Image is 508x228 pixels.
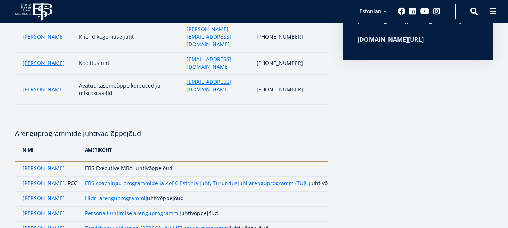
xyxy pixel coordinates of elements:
td: juhtivõppejõud [81,191,356,206]
a: Youtube [420,8,429,15]
a: Instagram [433,8,440,15]
a: Liidri arenguprogrammi [85,195,146,202]
a: [PERSON_NAME] [23,210,65,217]
a: [EMAIL_ADDRESS][DOMAIN_NAME] [187,78,249,93]
a: EBS coachingu programmide ja AoEC Estonia juht, Turundusjuhi arenguprogramm (TUJU) [85,180,310,187]
a: [PERSON_NAME] [23,86,65,93]
p: EBS Executive MBA juhtivõppejõud [85,165,349,172]
a: [EMAIL_ADDRESS][DOMAIN_NAME] [187,56,249,71]
a: Facebook [398,8,405,15]
a: [PERSON_NAME] [23,59,65,67]
td: Avatud tasemeõppe kursused ja mikrokraadid [75,75,183,105]
td: juhtivõppejõud [81,176,356,191]
p: Arenguprogrammide juhtivad õppejõud [15,128,328,139]
strong: [DOMAIN_NAME][URL] [358,35,424,44]
a: [PERSON_NAME] [23,180,65,187]
a: [PERSON_NAME] [23,195,65,202]
td: [PHONE_NUMBER] [253,75,328,105]
a: [PERSON_NAME][EMAIL_ADDRESS][DOMAIN_NAME] [187,26,249,48]
a: Linkedin [409,8,417,15]
a: [PERSON_NAME] [23,33,65,41]
td: juhtivõppejõud [81,206,356,221]
td: , PCC [15,176,81,191]
th: ametikoht [81,139,356,161]
a: Personalijuhtimise arenguprogrammi [85,210,180,217]
th: nimi [15,139,81,161]
td: Kliendikogemuse juht [75,22,183,52]
td: Koolitusjuht [75,52,183,75]
td: [PHONE_NUMBER] [253,52,328,75]
a: [PERSON_NAME] [23,165,65,172]
td: [PHONE_NUMBER] [253,22,328,52]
